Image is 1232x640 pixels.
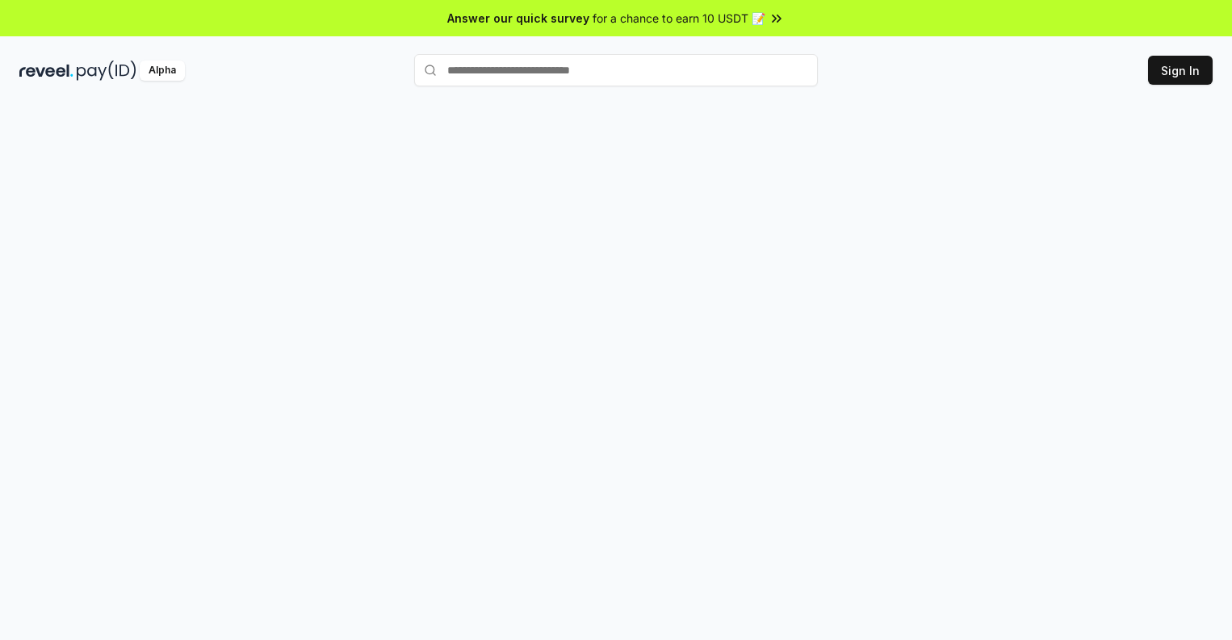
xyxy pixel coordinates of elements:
[140,61,185,81] div: Alpha
[19,61,73,81] img: reveel_dark
[593,10,765,27] span: for a chance to earn 10 USDT 📝
[77,61,136,81] img: pay_id
[447,10,589,27] span: Answer our quick survey
[1148,56,1213,85] button: Sign In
